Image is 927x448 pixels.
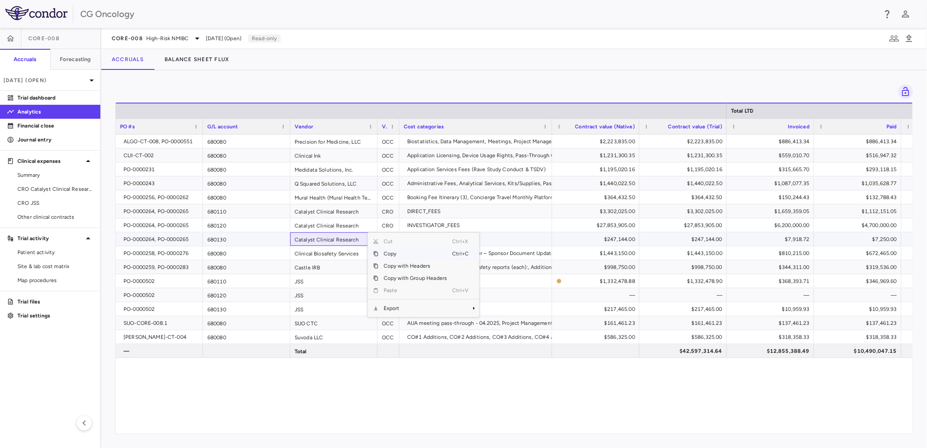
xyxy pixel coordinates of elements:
[17,262,93,270] span: Site & lab cost matrix
[378,272,452,284] span: Copy with Group Headers
[378,218,399,232] div: CRO
[735,246,810,260] div: $810,215.00
[822,246,897,260] div: $672,465.00
[367,232,480,317] div: Context Menu
[17,157,83,165] p: Clinical expenses
[735,134,810,148] div: $886,413.34
[17,298,93,306] p: Trial files
[295,124,313,130] span: Vendor
[822,204,897,218] div: $1,112,151.05
[124,288,199,302] div: PO-0000502
[822,274,897,288] div: $346,969.60
[822,330,897,344] div: $318,358.33
[378,302,452,314] span: Export
[290,232,378,246] div: Catalyst Clinical Research
[154,49,240,70] button: Balance Sheet Flux
[560,204,635,218] div: $3,302,025.00
[290,288,378,302] div: JSS
[647,316,722,330] div: $161,461.23
[378,284,452,296] span: Paste
[407,316,906,330] div: AUA meeting pass-through - 04.2025, Project Management Oversight and Administration, Protocol Con...
[3,76,86,84] p: [DATE] (Open)
[207,124,238,130] span: G/L account
[647,330,722,344] div: $586,325.00
[647,190,722,204] div: $364,432.50
[124,148,199,162] div: CLII-CT-002
[407,134,820,148] div: Biostatistics, Data Management, Meetings, Project Management, Study Documents Development, Subtot...
[60,55,91,63] h6: Forecasting
[124,134,199,148] div: ALGO-CT-008, PO-0000551
[822,176,897,190] div: $1,035,628.77
[124,260,199,274] div: PO-0000259, PO-0000283
[822,316,897,330] div: $137,461.23
[407,218,548,232] div: INVESTIGATOR_FEES
[886,124,897,130] span: Paid
[290,218,378,232] div: Catalyst Clinical Research
[404,124,444,130] span: Cost categories
[124,316,199,330] div: SUO-CORE-008.1
[120,124,135,130] span: PO #s
[378,260,452,272] span: Copy with Headers
[560,190,635,204] div: $364,432.50
[290,246,378,260] div: Clinical Biosafety Services
[822,344,897,358] div: $10,490,047.15
[378,235,452,248] span: Cut
[647,134,722,148] div: $2,223,835.00
[290,344,378,358] div: Total
[647,162,722,176] div: $1,195,020.16
[822,302,897,316] div: $10,959.93
[17,248,93,256] span: Patient activity
[735,260,810,274] div: $344,311.00
[452,235,471,248] span: Ctrl+X
[735,344,810,358] div: $12,855,388.49
[17,94,93,102] p: Trial dashboard
[17,136,93,144] p: Journal entry
[203,176,290,190] div: 680080
[146,34,189,42] span: High-Risk NMIBC
[407,148,756,162] div: Application Licensing, Device Usage Rights, Pass-Through Costs (Estimated), Project Support Servi...
[575,124,635,130] span: Contract value (Native)
[647,260,722,274] div: $998,750.00
[124,176,199,190] div: PO-0000243
[647,176,722,190] div: $1,440,022.50
[735,232,810,246] div: $7,918.72
[112,35,143,42] span: CORE-008
[290,134,378,148] div: Precision for Medicine, LLC
[17,122,93,130] p: Financial close
[735,316,810,330] div: $137,461.23
[17,234,83,242] p: Trial activity
[80,7,876,21] div: CG Oncology
[647,274,722,288] div: $1,332,478.90
[822,148,897,162] div: $516,947.32
[560,218,635,232] div: $27,853,905.00
[735,176,810,190] div: $1,087,077.35
[203,218,290,232] div: 680120
[124,302,199,316] div: PO-0000502
[378,148,399,162] div: OCC
[560,134,635,148] div: $2,223,835.00
[290,260,378,274] div: Castle IRB
[407,190,846,204] div: Booking Fee Itinerary (3), Concierge Travel Monthly Platform (2), Concierge Travel Setup, Licensi...
[822,288,897,302] div: —
[5,6,68,20] img: logo-full-BYUhSk78.svg
[647,344,722,358] div: $42,597,314.64
[124,344,199,358] div: —
[203,260,290,274] div: 680080
[248,34,280,42] p: Read-only
[556,275,635,287] span: The contract record and uploaded budget values do not match. Please review the contract record an...
[203,302,290,316] div: 680130
[124,204,199,218] div: PO-0000264, PO-0000265
[290,148,378,162] div: Clinical Ink
[668,124,722,130] span: Contract value (Trial)
[452,248,471,260] span: Ctrl+C
[290,204,378,218] div: Catalyst Clinical Research
[822,260,897,274] div: $319,536.00
[124,274,199,288] div: PO-0000502
[382,124,387,130] span: Vendor type
[560,330,635,344] div: $586,325.00
[17,185,93,193] span: CRO Catalyst Clinical Research
[647,246,722,260] div: $1,443,150.00
[407,176,764,190] div: Administrative Fees, Analytical Services, Kits/Supplies, Pass-Throughs, Reporting, Specimen and/o...
[290,330,378,344] div: Suvoda LLC
[647,302,722,316] div: $217,465.00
